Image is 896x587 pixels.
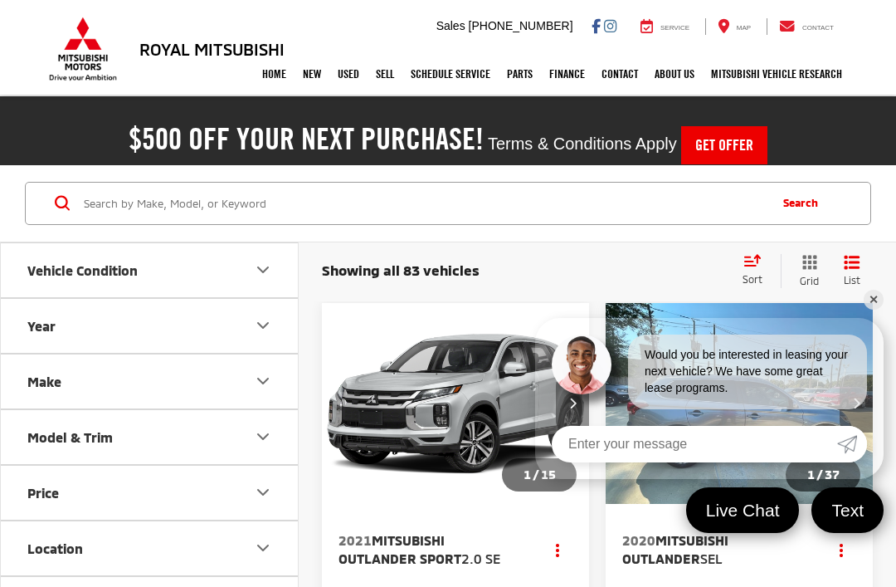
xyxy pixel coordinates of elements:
[436,19,465,32] span: Sales
[338,532,461,566] span: Mitsubishi Outlander Sport
[703,53,850,95] a: Mitsubishi Vehicle Research
[329,53,368,95] a: Used
[700,550,723,566] span: SEL
[541,467,556,482] span: 15
[698,499,788,521] span: Live Chat
[605,303,874,506] img: 2020 Mitsubishi Outlander SEL
[27,485,59,501] div: Price
[523,467,531,482] span: 1
[622,531,811,569] a: 2020Mitsubishi OutlanderSEL
[27,541,83,556] div: Location
[781,254,831,288] button: Grid View
[1,521,299,575] button: LocationLocation
[802,24,834,32] span: Contact
[604,19,616,32] a: Instagram: Click to visit our Instagram page
[1,466,299,520] button: PricePrice
[823,499,872,521] span: Text
[543,536,572,565] button: Actions
[461,550,500,566] span: 2.0 SE
[469,19,573,32] span: [PHONE_NUMBER]
[82,183,767,223] input: Search by Make, Model, or Keyword
[499,53,541,95] a: Parts: Opens in a new tab
[593,53,646,95] a: Contact
[253,482,273,502] div: Price
[767,183,842,224] button: Search
[129,122,484,155] h2: $500 off your next purchase!
[628,18,702,35] a: Service
[831,254,873,288] button: List View
[253,260,273,280] div: Vehicle Condition
[844,273,860,287] span: List
[681,126,767,164] a: Get Offer
[1,410,299,464] button: Model & TrimModel & Trim
[605,303,874,504] a: 2020 Mitsubishi Outlander SEL2020 Mitsubishi Outlander SEL2020 Mitsubishi Outlander SEL2020 Mitsu...
[27,429,113,445] div: Model & Trim
[592,19,601,32] a: Facebook: Click to visit our Facebook page
[321,303,591,504] div: 2021 Mitsubishi Outlander Sport 2.0 SE 0
[253,427,273,447] div: Model & Trim
[254,53,295,95] a: Home
[368,53,402,95] a: Sell
[552,335,611,394] img: Agent profile photo
[622,532,655,548] span: 2020
[27,374,61,389] div: Make
[811,487,884,533] a: Text
[646,53,703,95] a: About Us
[840,543,843,556] span: dropdown dots
[27,318,56,334] div: Year
[402,53,499,95] a: Schedule Service: Opens in a new tab
[628,335,867,409] div: Would you be interested in leasing your next vehicle? We have some great lease programs.
[767,18,846,35] a: Contact
[321,303,591,506] img: 2021 Mitsubishi Outlander Sport 2.0 SE
[622,532,728,566] span: Mitsubishi Outlander
[46,17,120,81] img: Mitsubishi
[605,303,874,504] div: 2020 Mitsubishi Outlander SEL 0
[705,18,763,35] a: Map
[552,426,837,462] input: Enter your message
[815,469,825,481] span: /
[556,543,559,556] span: dropdown dots
[253,538,273,558] div: Location
[27,262,138,278] div: Vehicle Condition
[734,254,781,287] button: Select sort value
[737,24,751,32] span: Map
[253,316,273,335] div: Year
[1,299,299,353] button: YearYear
[531,469,541,481] span: /
[295,53,329,95] a: New
[338,532,372,548] span: 2021
[743,273,762,285] span: Sort
[541,53,593,95] a: Finance
[1,355,299,408] button: MakeMake
[1,243,299,297] button: Vehicle ConditionVehicle Condition
[338,531,527,569] a: 2021Mitsubishi Outlander Sport2.0 SE
[139,40,285,58] h3: Royal Mitsubishi
[837,426,867,462] a: Submit
[827,536,856,565] button: Actions
[686,487,800,533] a: Live Chat
[800,274,819,288] span: Grid
[321,303,591,504] a: 2021 Mitsubishi Outlander Sport 2.0 SE2021 Mitsubishi Outlander Sport 2.0 SE2021 Mitsubishi Outla...
[322,262,480,278] span: Showing all 83 vehicles
[253,371,273,391] div: Make
[660,24,689,32] span: Service
[488,135,677,153] span: Terms & Conditions Apply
